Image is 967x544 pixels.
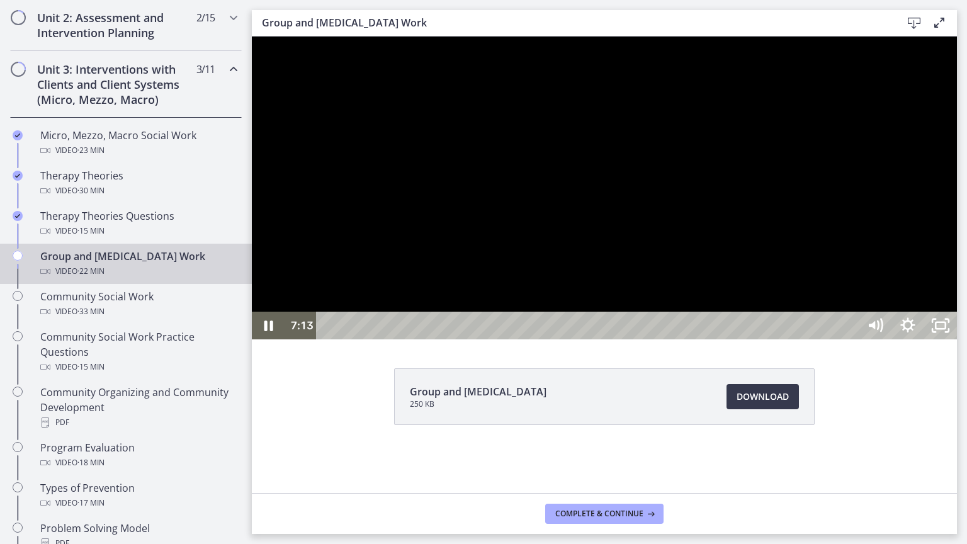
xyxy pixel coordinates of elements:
[77,455,105,470] span: · 18 min
[40,143,237,158] div: Video
[40,224,237,239] div: Video
[40,385,237,430] div: Community Organizing and Community Development
[410,384,546,399] span: Group and [MEDICAL_DATA]
[196,62,215,77] span: 3 / 11
[40,360,237,375] div: Video
[37,62,191,107] h2: Unit 3: Interventions with Clients and Client Systems (Micro, Mezzo, Macro)
[40,183,237,198] div: Video
[196,10,215,25] span: 2 / 15
[40,415,237,430] div: PDF
[40,455,237,470] div: Video
[410,399,546,409] span: 250 KB
[40,329,237,375] div: Community Social Work Practice Questions
[77,360,105,375] span: · 15 min
[262,15,881,30] h3: Group and [MEDICAL_DATA] Work
[40,168,237,198] div: Therapy Theories
[252,37,957,339] iframe: Video Lesson
[77,183,105,198] span: · 30 min
[13,211,23,221] i: Completed
[40,208,237,239] div: Therapy Theories Questions
[672,275,705,303] button: Unfullscreen
[737,389,789,404] span: Download
[77,496,105,511] span: · 17 min
[40,480,237,511] div: Types of Prevention
[77,304,105,319] span: · 33 min
[40,128,237,158] div: Micro, Mezzo, Macro Social Work
[555,509,643,519] span: Complete & continue
[607,275,640,303] button: Mute
[77,143,105,158] span: · 23 min
[13,171,23,181] i: Completed
[40,249,237,279] div: Group and [MEDICAL_DATA] Work
[40,496,237,511] div: Video
[40,264,237,279] div: Video
[37,10,191,40] h2: Unit 2: Assessment and Intervention Planning
[40,304,237,319] div: Video
[13,130,23,140] i: Completed
[77,264,105,279] span: · 22 min
[40,440,237,470] div: Program Evaluation
[545,504,664,524] button: Complete & continue
[40,289,237,319] div: Community Social Work
[727,384,799,409] a: Download
[640,275,672,303] button: Show settings menu
[77,224,105,239] span: · 15 min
